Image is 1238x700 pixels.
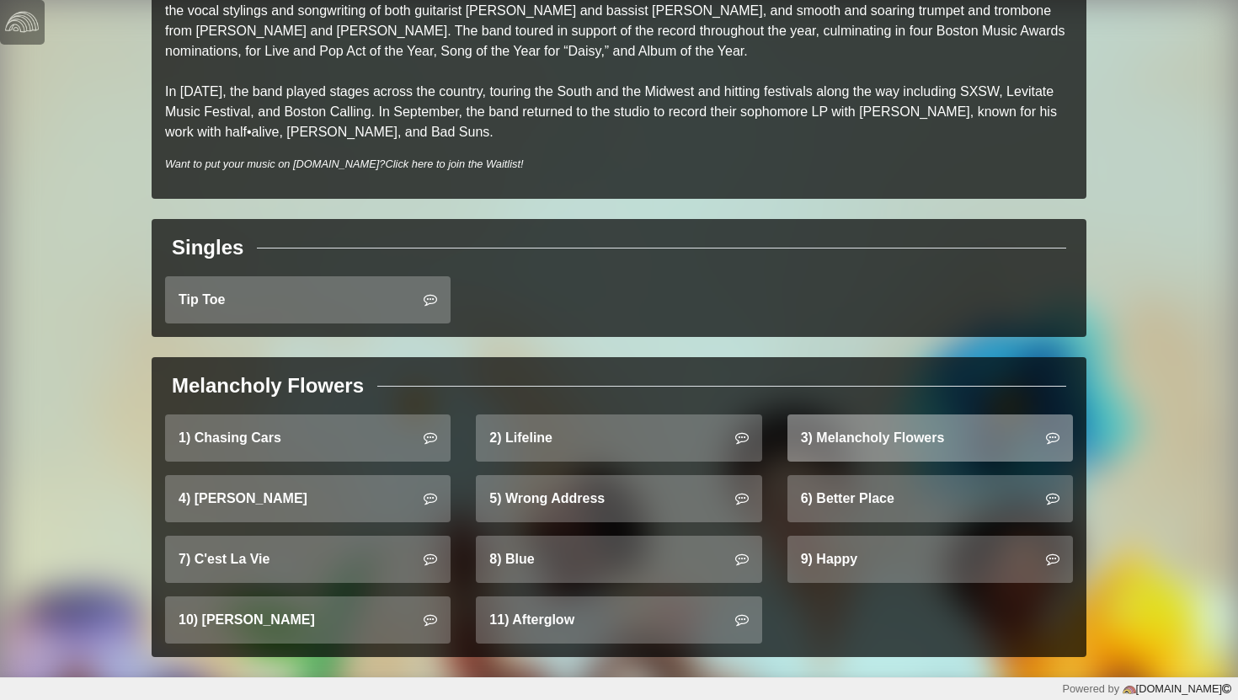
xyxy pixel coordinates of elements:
a: 8) Blue [476,536,761,583]
a: 1) Chasing Cars [165,414,451,462]
a: 5) Wrong Address [476,475,761,522]
a: [DOMAIN_NAME] [1119,682,1231,695]
div: Singles [172,232,243,263]
i: Want to put your music on [DOMAIN_NAME]? [165,158,524,170]
a: 11) Afterglow [476,596,761,644]
img: logo-white-4c48a5e4bebecaebe01ca5a9d34031cfd3d4ef9ae749242e8c4bf12ef99f53e8.png [5,5,39,39]
a: 6) Better Place [787,475,1073,522]
div: Melancholy Flowers [172,371,364,401]
a: 3) Melancholy Flowers [787,414,1073,462]
a: 2) Lifeline [476,414,761,462]
div: Powered by [1062,681,1231,697]
a: 4) [PERSON_NAME] [165,475,451,522]
a: 9) Happy [787,536,1073,583]
a: Click here to join the Waitlist! [385,158,523,170]
a: 10) [PERSON_NAME] [165,596,451,644]
img: logo-color-e1b8fa5219d03fcd66317c3d3cfaab08a3c62fe3c3b9b34d55d8365b78b1766b.png [1123,683,1136,697]
a: Tip Toe [165,276,451,323]
a: 7) C'est La Vie [165,536,451,583]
